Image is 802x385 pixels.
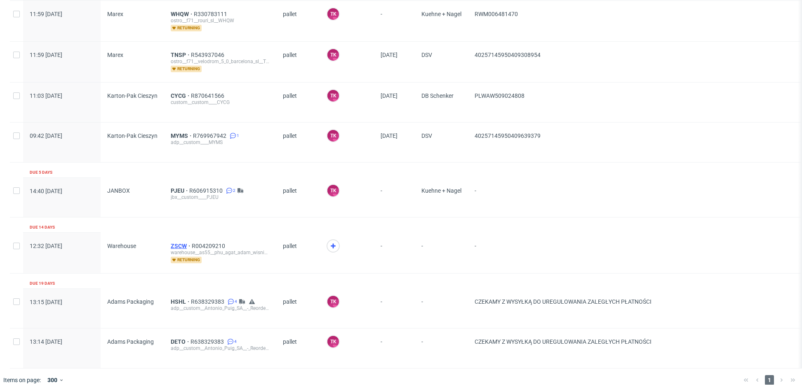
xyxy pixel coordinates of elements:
span: 4 [234,338,237,345]
span: Items on page: [3,376,41,384]
a: HSHL [171,298,191,305]
span: R606915310 [189,187,224,194]
span: [DATE] [381,52,397,58]
span: Karton-Pak Cieszyn [107,132,158,139]
span: DSV [421,52,461,72]
span: JANBOX [107,187,130,194]
div: adp__custom__Antonio_Puig_SA__-_Reorder_of_2_shipping_boxes_2_x_48k__DETO [171,345,270,352]
span: pallet [283,11,313,31]
a: TNSP [171,52,191,58]
span: - [381,298,408,318]
span: pallet [283,298,313,318]
figcaption: TK [327,336,339,347]
span: CZEKAMY Z WYSYŁKĄ DO UREGULOWANIA ZALEGŁYCH PŁATNOŚCI [475,298,651,305]
span: Adams Packaging [107,338,154,345]
span: 1 [765,375,774,385]
span: [DATE] [381,132,397,139]
span: Warehouse [107,243,136,249]
span: 11:03 [DATE] [30,92,62,99]
span: - [381,338,408,358]
span: Marex [107,52,123,58]
a: 4 [226,298,237,305]
span: 2 [233,187,235,194]
span: Adams Packaging [107,298,154,305]
a: R330783111 [194,11,229,17]
span: - [381,11,408,31]
span: pallet [283,52,313,72]
span: - [381,243,408,263]
div: ostro__f71__rouri_sl__WHQW [171,17,270,24]
span: 13:15 [DATE] [30,299,62,305]
span: 4 [235,298,237,305]
div: custom__custom____CYCG [171,99,270,106]
span: 14:40 [DATE] [30,188,62,194]
span: pallet [283,243,313,263]
figcaption: TK [327,90,339,102]
span: 09:42 [DATE] [30,132,62,139]
span: Marex [107,11,123,17]
a: 4 [226,338,237,345]
figcaption: TK [327,296,339,307]
span: - [381,187,408,207]
figcaption: TK [327,8,339,20]
span: 13:14 [DATE] [30,338,62,345]
span: CYCG [171,92,191,99]
a: DETO [171,338,191,345]
span: - [421,338,461,358]
a: R769967942 [193,132,228,139]
span: 1 [237,132,239,139]
a: ZSCW [171,243,192,249]
a: PJEU [171,187,189,194]
span: returning [171,66,202,72]
a: 1 [228,132,239,139]
div: adp__custom____MYMS [171,139,270,146]
span: pallet [283,338,313,358]
div: Due 19 days [30,280,55,287]
span: RWM006481470 [475,11,518,17]
a: R004209210 [192,243,227,249]
div: adp__custom__Antonio_Puig_SA__-_Reorder_of_2_shipping_boxes_2_x_48k__HSHL [171,305,270,312]
span: DSV [421,132,461,152]
div: Due 5 days [30,169,52,176]
div: jbx__custom____PJEU [171,194,270,201]
span: returning [171,257,202,263]
span: Kuehne + Nagel [421,187,461,207]
span: Kuehne + Nagel [421,11,461,31]
span: pallet [283,187,313,207]
a: R638329383 [191,338,226,345]
a: R638329383 [191,298,226,305]
span: R870641566 [191,92,226,99]
a: MYMS [171,132,193,139]
div: warehouse__as55__phu_agat_adam_wisniewski__ZSCW [171,249,270,256]
span: 40257145950409308954 [475,52,541,58]
div: Due 14 days [30,224,55,231]
a: R543937046 [191,52,226,58]
span: CZEKAMY Z WYSYŁKĄ DO UREGULOWANIA ZALEGŁYCH PŁATNOŚCI [475,338,651,345]
span: 11:59 [DATE] [30,11,62,17]
span: pallet [283,132,313,152]
span: - [421,298,461,318]
span: Karton-Pak Cieszyn [107,92,158,99]
span: 12:32 [DATE] [30,243,62,249]
span: DB Schenker [421,92,461,112]
span: [DATE] [381,92,397,99]
span: 40257145950409639379 [475,132,541,139]
figcaption: TK [327,185,339,196]
span: returning [171,25,202,31]
span: - [421,243,461,263]
div: ostro__f71__velodrom_5_0_barcelona_sl__TNSP [171,58,270,65]
a: 2 [224,187,235,194]
span: PLWAW509024808 [475,92,524,99]
a: WHQW [171,11,194,17]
